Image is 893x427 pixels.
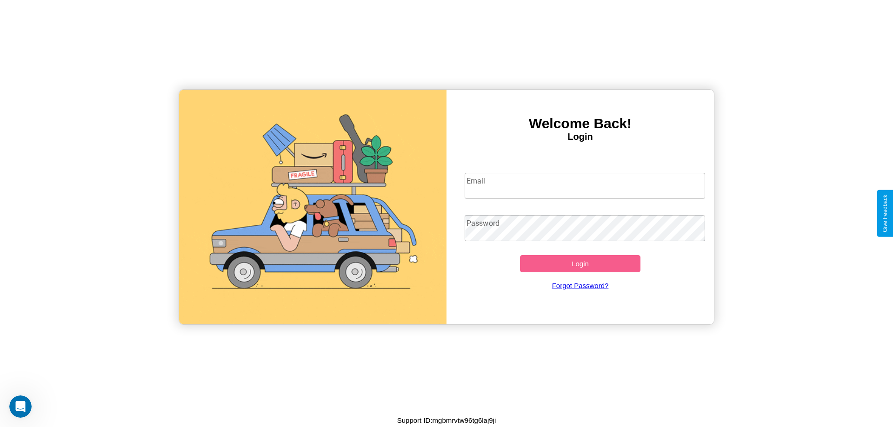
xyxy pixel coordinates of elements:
[446,131,714,142] h4: Login
[520,255,640,272] button: Login
[179,90,446,324] img: gif
[9,395,32,418] iframe: Intercom live chat
[446,116,714,131] h3: Welcome Back!
[460,272,701,299] a: Forgot Password?
[397,414,496,427] p: Support ID: mgbmrvtw96tg6laj9ji
[882,195,888,232] div: Give Feedback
